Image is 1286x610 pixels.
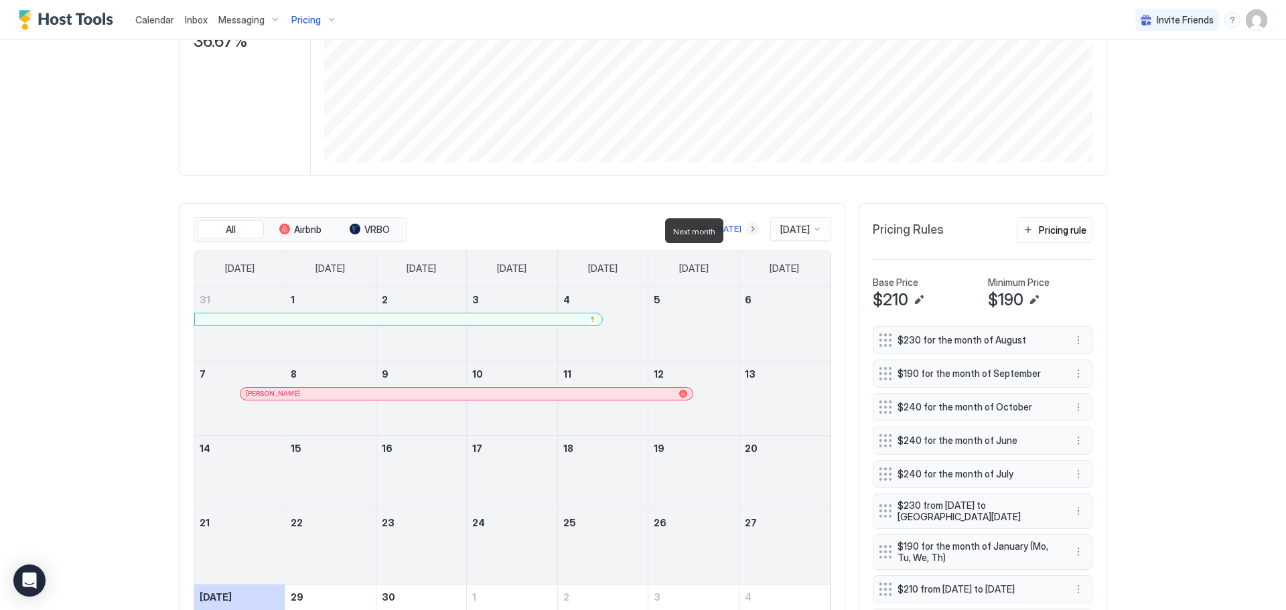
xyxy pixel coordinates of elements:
[746,222,760,236] button: Next month
[194,510,285,584] td: September 21, 2025
[225,262,255,275] span: [DATE]
[563,443,573,454] span: 18
[200,294,210,305] span: 31
[648,585,739,609] a: October 3, 2025
[472,517,485,528] span: 24
[185,13,208,27] a: Inbox
[873,575,1092,603] div: $210 from [DATE] to [DATE] menu
[472,368,483,380] span: 10
[745,294,752,305] span: 6
[648,287,739,362] td: September 5, 2025
[1070,544,1086,560] div: menu
[575,250,631,287] a: Thursday
[563,294,570,305] span: 4
[194,361,285,435] td: September 7, 2025
[739,287,830,312] a: September 6, 2025
[648,361,739,435] td: September 12, 2025
[194,217,407,242] div: tab-group
[285,510,376,535] a: September 22, 2025
[194,31,248,52] span: 36.67%
[135,14,174,25] span: Calendar
[558,585,648,609] a: October 2, 2025
[376,585,467,609] a: September 30, 2025
[558,362,648,386] a: September 11, 2025
[873,222,944,238] span: Pricing Rules
[376,362,467,386] a: September 9, 2025
[246,389,687,398] div: [PERSON_NAME]
[200,368,206,380] span: 7
[873,427,1092,455] div: $240 for the month of June menu
[898,500,1057,523] span: $230 from [DATE] to [GEOGRAPHIC_DATA][DATE]
[739,585,830,609] a: October 4, 2025
[197,220,264,239] button: All
[739,287,830,362] td: September 6, 2025
[497,262,526,275] span: [DATE]
[898,435,1057,447] span: $240 for the month of June
[1026,292,1042,308] button: Edit
[588,262,618,275] span: [DATE]
[988,290,1023,310] span: $190
[911,292,927,308] button: Edit
[873,290,908,310] span: $210
[472,443,482,454] span: 17
[1070,466,1086,482] button: More options
[19,10,119,30] div: Host Tools Logo
[376,510,467,584] td: September 23, 2025
[200,443,210,454] span: 14
[654,517,666,528] span: 26
[246,389,300,398] span: [PERSON_NAME]
[1070,399,1086,415] div: menu
[745,591,752,603] span: 4
[285,436,376,461] a: September 15, 2025
[185,14,208,25] span: Inbox
[654,368,664,380] span: 12
[563,517,576,528] span: 25
[336,220,403,239] button: VRBO
[376,436,467,461] a: September 16, 2025
[285,510,376,584] td: September 22, 2025
[1017,217,1092,243] button: Pricing rule
[679,262,709,275] span: [DATE]
[558,436,648,461] a: September 18, 2025
[484,250,540,287] a: Wednesday
[557,361,648,435] td: September 11, 2025
[302,250,358,287] a: Monday
[557,510,648,584] td: September 25, 2025
[1246,9,1267,31] div: User profile
[382,443,392,454] span: 16
[376,287,467,362] td: September 2, 2025
[873,326,1092,354] div: $230 for the month of August menu
[467,435,558,510] td: September 17, 2025
[739,361,830,435] td: September 13, 2025
[267,220,334,239] button: Airbnb
[135,13,174,27] a: Calendar
[467,510,558,584] td: September 24, 2025
[315,262,345,275] span: [DATE]
[194,435,285,510] td: September 14, 2025
[194,585,285,609] a: September 28, 2025
[1070,399,1086,415] button: More options
[988,277,1050,289] span: Minimum Price
[739,362,830,386] a: September 13, 2025
[13,564,46,597] div: Open Intercom Messenger
[563,368,571,380] span: 11
[1039,223,1086,237] div: Pricing rule
[558,287,648,312] a: September 4, 2025
[1070,366,1086,382] button: More options
[1070,332,1086,348] button: More options
[194,287,285,312] a: August 31, 2025
[1070,503,1086,519] div: menu
[654,591,660,603] span: 3
[200,591,232,603] span: [DATE]
[376,287,467,312] a: September 2, 2025
[898,401,1057,413] span: $240 for the month of October
[739,436,830,461] a: September 20, 2025
[873,493,1092,529] div: $230 from [DATE] to [GEOGRAPHIC_DATA][DATE] menu
[873,360,1092,388] div: $190 for the month of September menu
[873,534,1092,570] div: $190 for the month of January (Mo, Tu, We, Th) menu
[1070,433,1086,449] div: menu
[873,277,918,289] span: Base Price
[648,362,739,386] a: September 12, 2025
[756,250,812,287] a: Saturday
[467,585,557,609] a: October 1, 2025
